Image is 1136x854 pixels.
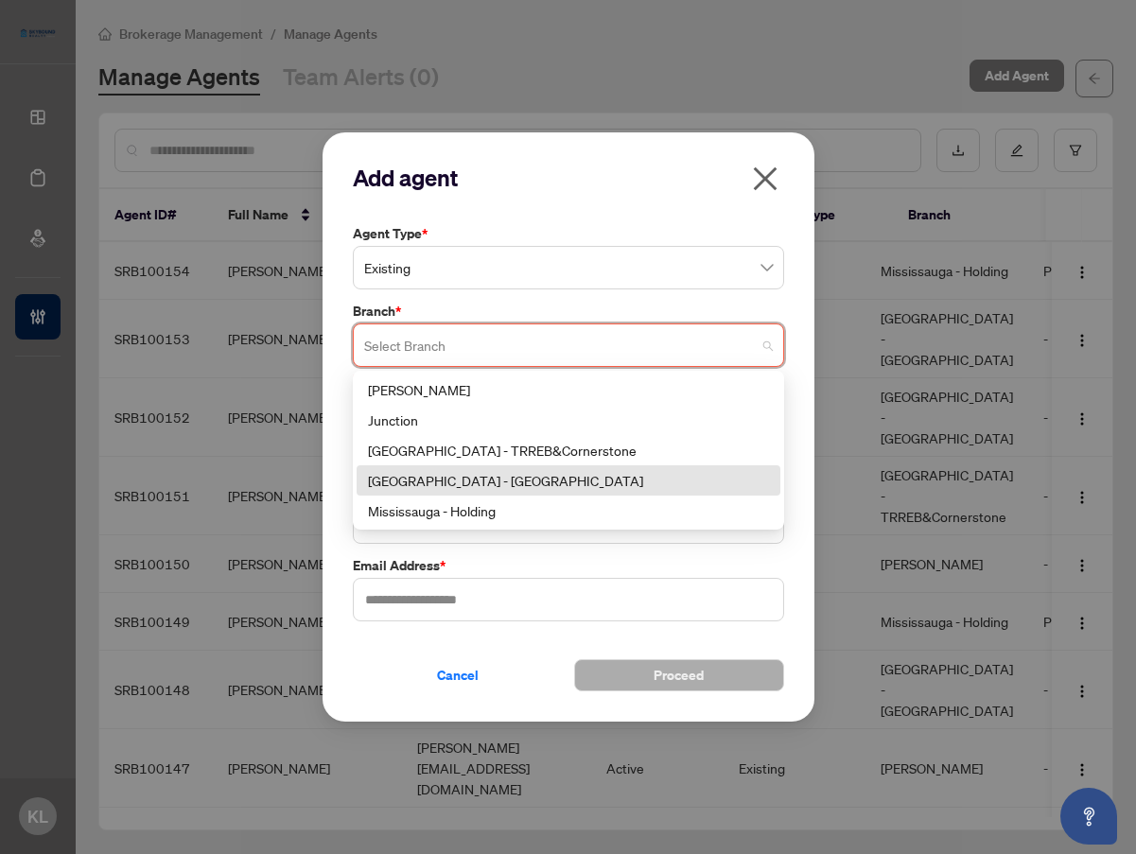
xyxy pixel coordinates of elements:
div: Mississauga - Holding [368,500,769,521]
h2: Add agent [353,163,784,193]
button: Open asap [1060,788,1117,845]
div: Junction [357,405,780,435]
div: Mississauga - TRREB [357,465,780,496]
button: Proceed [574,659,784,691]
button: Cancel [353,659,563,691]
label: Branch [353,301,784,322]
div: Danforth [357,375,780,405]
span: Branch is required [353,372,445,386]
span: Existing [364,250,773,286]
div: [GEOGRAPHIC_DATA] - [GEOGRAPHIC_DATA] [368,470,769,491]
div: Mississauga - TRREB&Cornerstone [357,435,780,465]
label: Email Address [353,555,784,576]
div: [PERSON_NAME] [368,379,769,400]
label: Agent Type [353,223,784,244]
span: close [750,164,780,194]
div: Junction [368,410,769,430]
div: Mississauga - Holding [357,496,780,526]
span: Cancel [437,660,479,690]
div: [GEOGRAPHIC_DATA] - TRREB&Cornerstone [368,440,769,461]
